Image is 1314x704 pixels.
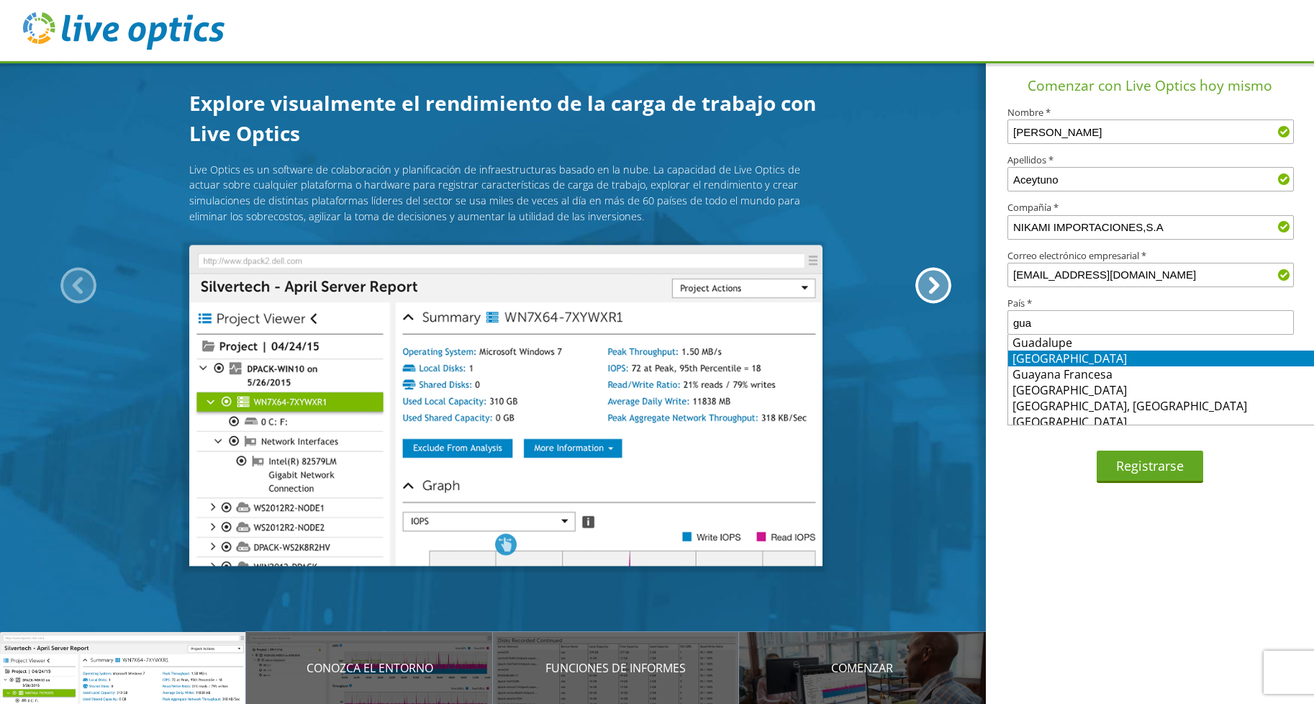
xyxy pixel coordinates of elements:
[1008,414,1314,430] li: [GEOGRAPHIC_DATA]
[1008,382,1314,398] li: [GEOGRAPHIC_DATA]
[493,659,739,677] p: Funciones de informes
[1008,366,1314,382] li: Guayana Francesa
[1007,251,1292,261] label: Correo electrónico empresarial *
[1007,108,1292,117] label: Nombre *
[1008,398,1314,414] li: [GEOGRAPHIC_DATA], [GEOGRAPHIC_DATA]
[1008,351,1314,366] li: [GEOGRAPHIC_DATA]
[992,76,1309,96] h1: Comenzar con Live Optics hoy mismo
[739,659,985,677] p: Comenzar
[246,659,492,677] p: Conozca el entorno
[1007,155,1292,165] label: Apellidos *
[189,88,823,148] h1: Explore visualmente el rendimiento de la carga de trabajo con Live Optics
[189,162,823,224] p: Live Optics es un software de colaboración y planificación de infraestructuras basado en la nube....
[1097,451,1203,483] button: Registrarse
[23,12,225,50] img: live_optics_svg.svg
[1008,335,1314,351] li: Guadalupe
[189,245,823,566] img: Presentación de Live Optics
[1007,299,1292,308] label: País *
[1007,203,1292,212] label: Compañía *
